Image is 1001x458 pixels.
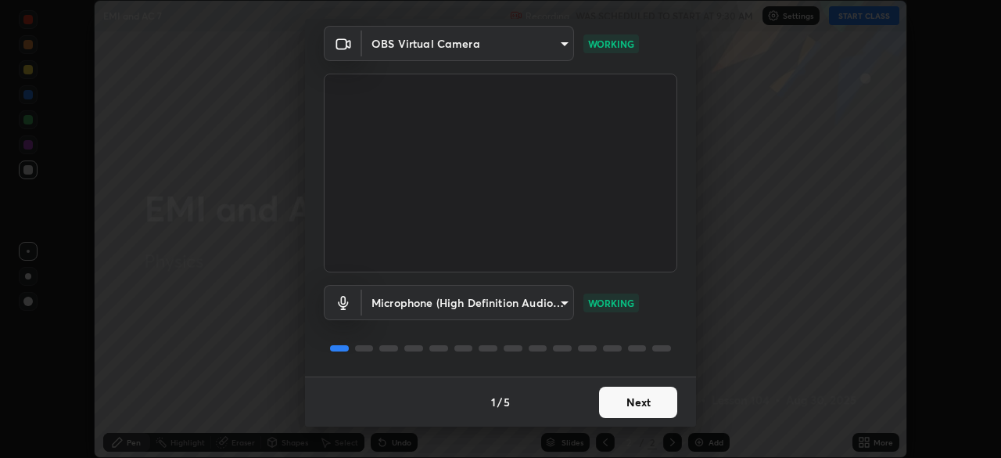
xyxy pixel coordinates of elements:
h4: 5 [504,394,510,410]
p: WORKING [588,37,634,51]
div: OBS Virtual Camera [362,26,574,61]
h4: 1 [491,394,496,410]
h4: / [497,394,502,410]
div: OBS Virtual Camera [362,285,574,320]
p: WORKING [588,296,634,310]
button: Next [599,387,677,418]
